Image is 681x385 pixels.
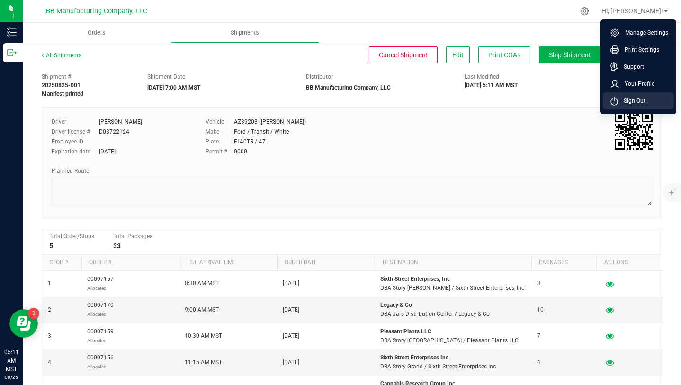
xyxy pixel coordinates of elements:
a: Support [610,62,670,72]
span: 3 [537,279,540,288]
div: D03722124 [99,127,129,136]
p: Pleasant Plants LLC [380,327,525,336]
p: DBA Jars Distribution Center / Legacy & Co [380,310,525,319]
label: Permit # [206,147,234,156]
span: 4 [537,358,540,367]
label: Last Modified [465,72,499,81]
span: 00007156 [87,353,114,371]
button: Edit [446,46,470,63]
div: 0000 [234,147,247,156]
li: Sign Out [603,92,674,109]
strong: 5 [49,242,53,250]
label: Distributor [306,72,333,81]
div: Ford / Transit / White [234,127,289,136]
div: FJA0TR / AZ [234,137,266,146]
span: 11:15 AM MST [185,358,222,367]
th: Destination [375,255,531,271]
span: Ship Shipment [549,51,591,59]
th: Stop # [42,255,81,271]
span: [DATE] [283,305,299,314]
div: Manage settings [579,7,591,16]
p: Allocated [87,362,114,371]
span: 2 [48,305,51,314]
strong: Manifest printed [42,90,83,97]
span: BB Manufacturing Company, LLC [46,7,147,15]
span: Hi, [PERSON_NAME]! [601,7,663,15]
p: Allocated [87,310,114,319]
label: Make [206,127,234,136]
span: 00007159 [87,327,114,345]
span: 1 [48,279,51,288]
iframe: Resource center [9,309,38,338]
p: 05:11 AM MST [4,348,18,374]
button: Ship Shipment [539,46,600,63]
iframe: Resource center unread badge [28,308,39,319]
label: Shipment Date [147,72,185,81]
strong: 33 [113,242,121,250]
span: Manage Settings [619,28,668,37]
span: Edit [452,51,464,59]
strong: BB Manufacturing Company, LLC [306,84,391,91]
span: Sign Out [618,96,645,106]
span: 10 [537,305,544,314]
a: Shipments [171,23,319,43]
label: Expiration date [52,147,99,156]
inline-svg: Outbound [7,48,17,57]
div: [DATE] [99,147,116,156]
inline-svg: Inventory [7,27,17,37]
img: Scan me! [615,112,653,150]
p: DBA Story [PERSON_NAME] / Sixth Street Enterprises, Inc [380,284,525,293]
p: Allocated [87,336,114,345]
th: Packages [531,255,597,271]
span: 3 [48,331,51,340]
span: Print COAs [488,51,520,59]
span: Orders [75,28,118,37]
span: 00007170 [87,301,114,319]
p: DBA Story Grand / Sixth Street Enterprises Inc [380,362,525,371]
strong: [DATE] 5:11 AM MST [465,82,518,89]
label: Vehicle [206,117,234,126]
p: Sixth Street Enterprises, Inc [380,275,525,284]
label: Driver [52,117,99,126]
th: Est. arrival time [179,255,277,271]
span: Shipments [218,28,272,37]
th: Order date [277,255,375,271]
span: Your Profile [619,79,654,89]
strong: [DATE] 7:00 AM MST [147,84,200,91]
label: Employee ID [52,137,99,146]
span: 9:00 AM MST [185,305,219,314]
span: Total Order/Stops [49,233,94,240]
qrcode: 20250825-001 [615,112,653,150]
span: 00007157 [87,275,114,293]
a: Orders [23,23,171,43]
p: DBA Story [GEOGRAPHIC_DATA] / Pleasant Plants LLC [380,336,525,345]
span: Planned Route [52,168,89,174]
p: Legacy & Co [380,301,525,310]
span: 7 [537,331,540,340]
span: [DATE] [283,358,299,367]
div: AZ39208 ([PERSON_NAME]) [234,117,306,126]
span: 4 [48,358,51,367]
strong: 20250825-001 [42,82,81,89]
span: Shipment # [42,72,133,81]
p: 08/25 [4,374,18,381]
a: All Shipments [42,52,81,59]
th: Order # [81,255,179,271]
span: Total Packages [113,233,152,240]
p: Sixth Street Enterprises Inc [380,353,525,362]
span: [DATE] [283,279,299,288]
span: Cancel Shipment [379,51,428,59]
th: Actions [596,255,662,271]
span: Print Settings [619,45,659,54]
label: Plate [206,137,234,146]
span: [DATE] [283,331,299,340]
label: Driver license # [52,127,99,136]
p: Allocated [87,284,114,293]
span: 8:30 AM MST [185,279,219,288]
span: Support [618,62,644,72]
button: Cancel Shipment [369,46,438,63]
button: Print COAs [478,46,530,63]
span: 10:30 AM MST [185,331,222,340]
div: [PERSON_NAME] [99,117,142,126]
